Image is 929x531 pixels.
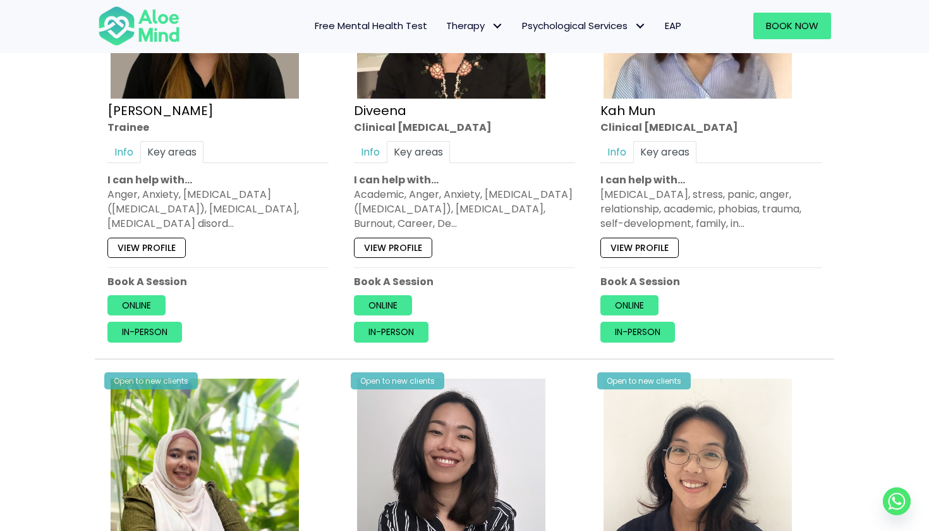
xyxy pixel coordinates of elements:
p: Book A Session [107,274,329,289]
div: Open to new clients [351,372,444,389]
p: I can help with… [600,173,822,187]
a: Info [600,141,633,163]
a: In-person [600,322,675,342]
div: Clinical [MEDICAL_DATA] [354,119,575,134]
p: I can help with… [354,173,575,187]
div: Anger, Anxiety, [MEDICAL_DATA] ([MEDICAL_DATA]), [MEDICAL_DATA], [MEDICAL_DATA] disord… [107,187,329,231]
a: Key areas [387,141,450,163]
p: Book A Session [354,274,575,289]
p: Book A Session [600,274,822,289]
a: Free Mental Health Test [305,13,437,39]
a: In-person [107,322,182,342]
div: Clinical [MEDICAL_DATA] [600,119,822,134]
img: Aloe mind Logo [98,5,180,47]
div: Academic, Anger, Anxiety, [MEDICAL_DATA] ([MEDICAL_DATA]), [MEDICAL_DATA], Burnout, Career, De… [354,187,575,231]
a: Info [107,141,140,163]
a: Book Now [753,13,831,39]
span: Free Mental Health Test [315,19,427,32]
span: Therapy [446,19,503,32]
span: Psychological Services: submenu [631,17,649,35]
span: Book Now [766,19,818,32]
a: Key areas [633,141,696,163]
a: EAP [655,13,691,39]
a: View profile [107,237,186,257]
nav: Menu [197,13,691,39]
a: Diveena [354,101,406,119]
span: Therapy: submenu [488,17,506,35]
a: TherapyTherapy: submenu [437,13,513,39]
a: Psychological ServicesPsychological Services: submenu [513,13,655,39]
a: View profile [354,237,432,257]
div: Trainee [107,119,329,134]
div: Open to new clients [597,372,691,389]
div: Open to new clients [104,372,198,389]
a: Online [107,295,166,315]
a: Online [354,295,412,315]
p: I can help with… [107,173,329,187]
a: Kah Mun [600,101,655,119]
a: Info [354,141,387,163]
a: [PERSON_NAME] [107,101,214,119]
a: Online [600,295,659,315]
div: [MEDICAL_DATA], stress, panic, anger, relationship, academic, phobias, trauma, self-development, ... [600,187,822,231]
a: Whatsapp [883,487,911,515]
span: EAP [665,19,681,32]
a: In-person [354,322,428,342]
a: Key areas [140,141,203,163]
a: View profile [600,237,679,257]
span: Psychological Services [522,19,646,32]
